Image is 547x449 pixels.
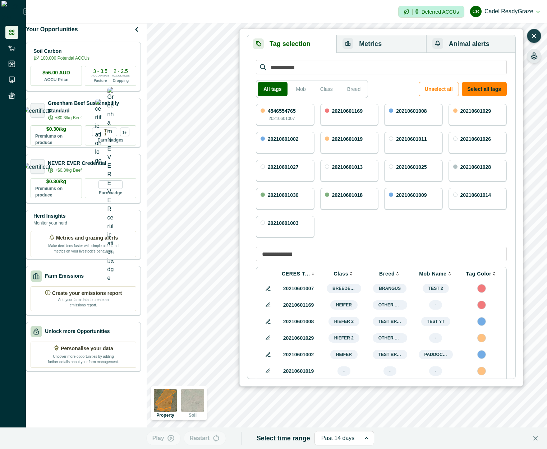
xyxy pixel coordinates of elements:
p: +$0.3/kg Beef [55,115,82,121]
p: 20210601002 [268,136,299,142]
p: $0.30/kg [46,125,66,133]
span: paddockB [419,350,453,359]
p: 20210601169 [332,108,363,114]
p: Premiums on produce [35,185,77,198]
button: Play [146,431,181,445]
button: Restart [184,431,226,445]
p: $0.30/kg [46,178,66,185]
button: Close [530,432,541,444]
p: NEVER EVER Credential [48,159,106,167]
p: Premiums on produce [35,133,77,146]
button: Cadel ReadyGrazeCadel ReadyGraze [470,3,540,20]
p: 20210601011 [396,136,427,142]
p: 20210601007 [282,285,315,292]
p: 20210601019 [332,136,363,142]
p: 20210601169 [282,301,315,309]
p: 20210601029 [460,108,491,114]
p: 20210601002 [282,351,315,358]
button: All tags [258,82,288,96]
img: Logo [1,1,23,22]
span: Heifer [330,350,358,359]
img: certification logo [23,107,52,114]
img: property preview [154,389,177,412]
p: Uncover more opportunities by adding further details about your farm management. [47,352,119,365]
p: Herd Insights [33,212,67,220]
p: 20210601025 [396,165,427,170]
p: Farm Emissions [45,272,84,280]
p: Create your emissions report [52,290,122,297]
p: Unlock more Opportunities [45,328,110,335]
img: certification logo [95,99,102,165]
img: Greenham NEVER EVER certification badge [107,87,114,282]
span: - [429,300,442,310]
span: Hiefer 2 [328,333,359,343]
p: 20210601027 [268,165,299,170]
p: Make decisions faster with simple alerts and metrics on your livestock’s behaviour. [47,242,119,254]
span: - [337,366,350,376]
span: Test Breed [373,350,407,359]
p: Tag Color [466,271,492,277]
p: Soil Carbon [33,47,89,55]
p: Deferred ACCUs [422,9,459,14]
p: 20210601029 [282,334,315,342]
p: Cropping [113,78,129,83]
span: breeders [327,284,361,293]
p: Monitor your herd [33,220,67,226]
img: soil preview [181,389,204,412]
span: Hiefer 2 [328,317,359,326]
p: Tier 1 [105,128,114,136]
button: Mob [290,82,312,96]
p: 2 - 2.5 [114,69,128,74]
p: Soil [189,413,197,417]
p: Mob Name [419,271,446,277]
img: certification logo [23,163,52,170]
p: ACCU Price [44,77,68,83]
p: ACCUs/ha/pa [92,74,109,78]
p: Earn badge [99,189,122,196]
p: 20210601013 [332,165,363,170]
p: 20210601008 [396,108,427,114]
button: Class [314,82,339,96]
p: Select time range [257,434,310,443]
span: Other breed [373,333,407,343]
p: 20210601009 [396,193,427,198]
span: Other breed [373,300,407,310]
span: test yt [421,317,450,326]
p: +$0.3/kg Beef [55,167,82,173]
span: - [429,333,442,343]
p: Play [152,434,164,443]
p: CERES Tag VID [282,271,311,277]
p: Metrics and grazing alerts [56,234,118,242]
p: Pasture [94,78,107,83]
p: 20210601030 [268,193,299,198]
span: - [383,366,396,376]
p: Property [156,413,174,417]
div: more credentials avaialble [120,128,129,136]
p: 20210601018 [332,193,363,198]
span: Test Breed [373,317,407,326]
button: Tag selection [247,35,336,53]
p: $56.00 AUD [42,69,70,77]
button: Select all tags [462,82,507,96]
p: ACCUs/ha/pa [112,74,130,78]
p: Class [334,271,348,277]
span: Brangus [373,284,406,293]
p: 20210601019 [282,367,315,375]
p: 4546554765 [268,108,296,114]
button: Unselect all [419,82,459,96]
p: 1+ [123,130,127,134]
span: Test 2 [423,284,449,293]
p: 100,000 Potential ACCUs [41,55,89,61]
p: 20210601007 [268,115,295,122]
p: Greenham Beef Sustainability Standard [48,99,136,115]
p: 20210601026 [460,136,491,142]
p: Restart [190,434,210,443]
button: Animal alerts [426,35,515,53]
p: Your Opportunities [26,25,78,34]
p: 20210601003 [268,221,299,226]
p: 20210601028 [460,165,491,170]
button: Metrics [336,35,426,53]
span: - [429,366,442,376]
p: 20210601008 [282,318,315,325]
span: Heifer [330,300,358,310]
